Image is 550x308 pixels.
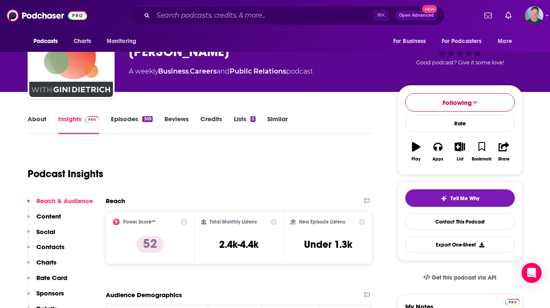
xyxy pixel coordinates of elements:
div: Rate [405,115,515,132]
a: Business [158,67,189,75]
a: Episodes369 [111,115,152,134]
div: Share [498,157,509,162]
button: Play [405,137,427,167]
a: Pro website [505,298,520,305]
img: User Profile [525,6,543,25]
button: open menu [492,33,522,49]
button: Open AdvancedNew [395,10,437,20]
p: Social [36,228,55,236]
a: Public Relations [230,67,286,75]
img: tell me why sparkle [440,195,447,202]
span: Charts [74,36,92,47]
button: Show profile menu [525,6,543,25]
a: InsightsPodchaser Pro [58,115,100,134]
button: open menu [387,33,437,49]
button: Following [405,93,515,112]
button: Contacts [27,243,64,258]
input: Search podcasts, credits, & more... [153,9,373,22]
span: More [498,36,512,47]
span: Logged in as ryanjbowling [525,6,543,25]
h3: 2.4k-4.4k [219,238,258,251]
h2: New Episode Listens [299,219,345,225]
span: Get this podcast via API [432,274,496,281]
h2: Total Monthly Listens [210,219,257,225]
a: Lists5 [234,115,256,134]
div: 5 [251,116,256,122]
img: Podchaser - Follow, Share and Rate Podcasts [7,8,87,23]
img: Podchaser Pro [85,116,100,123]
p: Rate Card [36,274,67,282]
span: Open Advanced [399,13,434,18]
p: Contacts [36,243,64,251]
div: 369 [142,116,152,122]
span: Tell Me Why [450,195,479,202]
h2: Power Score™ [123,219,156,225]
img: Podchaser Pro [505,299,520,305]
span: Following [443,99,472,107]
h2: Audience Demographics [106,291,182,299]
div: Play [412,157,420,162]
span: For Business [393,36,426,47]
button: tell me why sparkleTell Me Why [405,189,515,207]
button: open menu [28,33,69,49]
button: open menu [436,33,494,49]
button: Export One-Sheet [405,237,515,253]
button: open menu [101,33,147,49]
h1: Podcast Insights [28,168,103,180]
a: Show notifications dropdown [481,8,495,23]
p: Reach & Audience [36,197,93,205]
a: About [28,115,46,134]
span: and [217,67,230,75]
p: 52 [136,236,164,253]
span: Podcasts [33,36,58,47]
button: Bookmark [471,137,493,167]
a: Credits [200,115,222,134]
button: List [449,137,471,167]
img: The Spin Sucks Podcast with Gini Dietrich [29,13,113,97]
a: Show notifications dropdown [502,8,515,23]
div: A weekly podcast [129,66,313,76]
button: Rate Card [27,274,67,289]
p: Content [36,212,61,220]
a: Charts [68,33,97,49]
h2: Reach [106,197,125,205]
div: Open Intercom Messenger [522,263,542,283]
a: Reviews [164,115,189,134]
div: List [457,157,463,162]
span: Good podcast? Give it some love! [416,59,504,66]
a: Similar [267,115,288,134]
button: Reach & Audience [27,197,93,212]
div: Search podcasts, credits, & more... [130,6,445,25]
button: Apps [427,137,449,167]
div: Bookmark [472,157,491,162]
button: Content [27,212,61,228]
button: Charts [27,258,56,274]
p: Charts [36,258,56,266]
a: Get this podcast via API [417,267,504,288]
span: For Podcasters [442,36,482,47]
button: Social [27,228,55,243]
span: ⌘ K [373,10,389,21]
p: Sponsors [36,289,64,297]
a: Careers [190,67,217,75]
button: Share [493,137,514,167]
a: Contact This Podcast [405,214,515,230]
span: New [422,5,437,13]
div: Apps [432,157,443,162]
button: Sponsors [27,289,64,305]
span: Monitoring [107,36,136,47]
h3: Under 1.3k [304,238,352,251]
span: , [189,67,190,75]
